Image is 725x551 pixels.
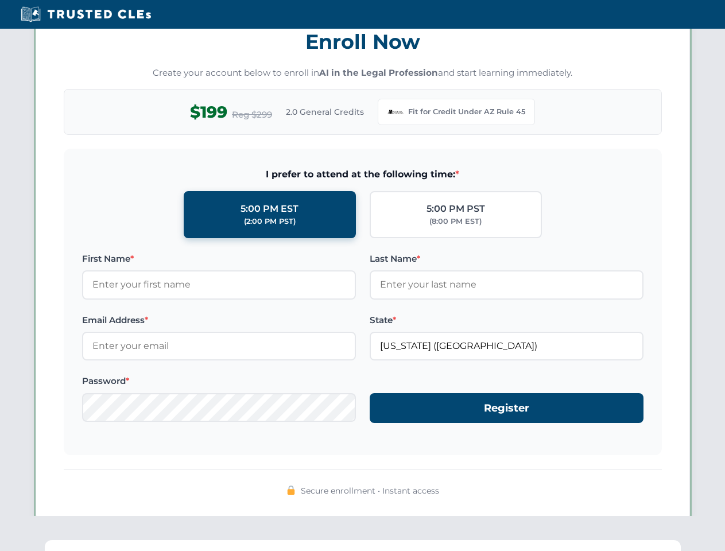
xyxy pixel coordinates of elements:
[17,6,154,23] img: Trusted CLEs
[82,252,356,266] label: First Name
[241,201,298,216] div: 5:00 PM EST
[244,216,296,227] div: (2:00 PM PST)
[82,167,643,182] span: I prefer to attend at the following time:
[286,106,364,118] span: 2.0 General Credits
[319,67,438,78] strong: AI in the Legal Profession
[370,332,643,360] input: Arizona (AZ)
[286,486,296,495] img: 🔒
[301,484,439,497] span: Secure enrollment • Instant access
[82,332,356,360] input: Enter your email
[387,104,404,120] img: Arizona Bar
[82,270,356,299] input: Enter your first name
[190,99,227,125] span: $199
[427,201,485,216] div: 5:00 PM PST
[429,216,482,227] div: (8:00 PM EST)
[64,24,662,60] h3: Enroll Now
[64,67,662,80] p: Create your account below to enroll in and start learning immediately.
[82,374,356,388] label: Password
[370,393,643,424] button: Register
[370,252,643,266] label: Last Name
[370,313,643,327] label: State
[408,106,525,118] span: Fit for Credit Under AZ Rule 45
[82,313,356,327] label: Email Address
[370,270,643,299] input: Enter your last name
[232,108,272,122] span: Reg $299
